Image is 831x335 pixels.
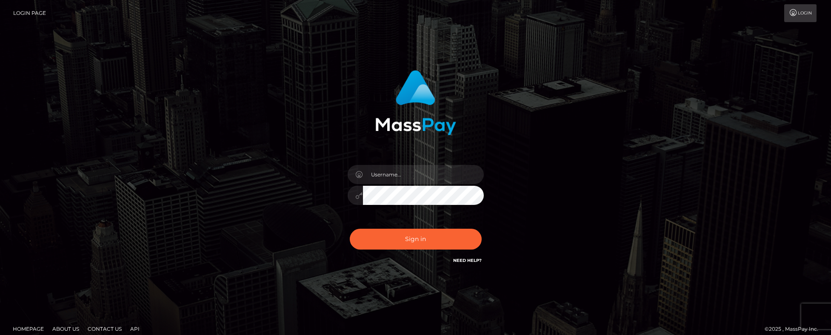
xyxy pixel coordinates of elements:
[363,165,484,184] input: Username...
[765,324,825,334] div: © 2025 , MassPay Inc.
[350,229,482,250] button: Sign in
[375,70,456,135] img: MassPay Login
[13,4,46,22] a: Login Page
[784,4,817,22] a: Login
[453,258,482,263] a: Need Help?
